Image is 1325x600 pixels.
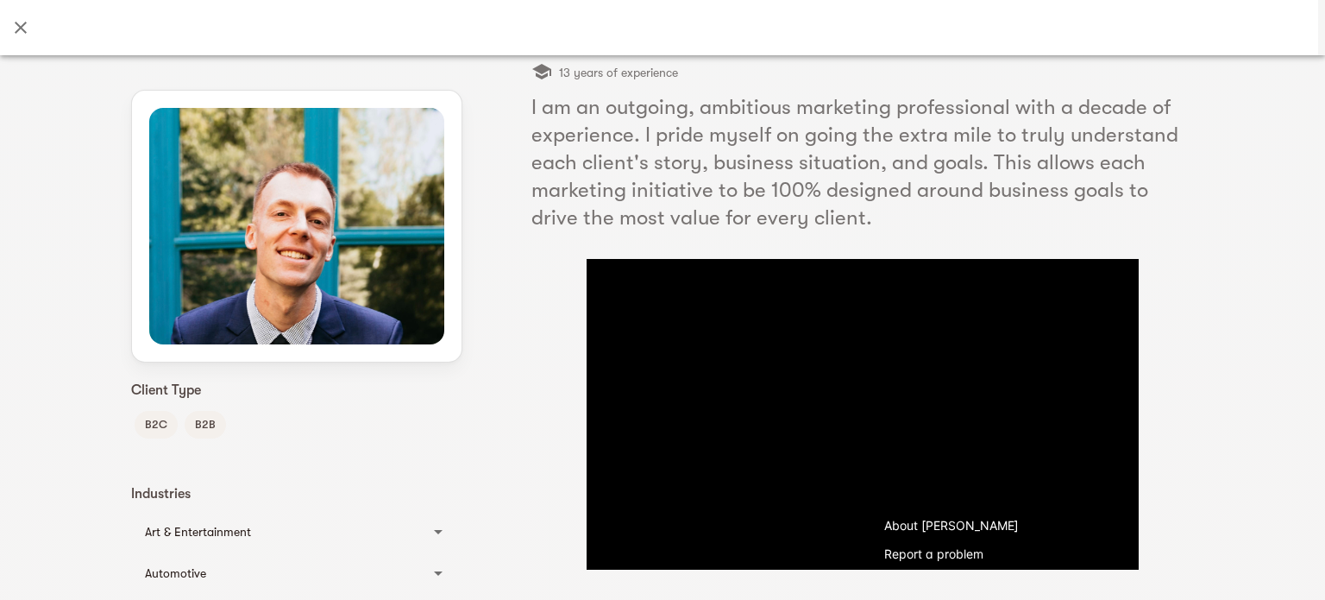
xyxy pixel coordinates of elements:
div: Art & Entertainment [131,511,462,553]
button: Copy link and thumbnail [870,568,1036,597]
iframe: Chat Widget [1239,517,1325,600]
span: B2C [135,414,178,435]
p: Client Type [131,380,462,401]
p: Industries [131,483,462,504]
button: Report a problem [870,540,1036,568]
div: Automotive [145,563,418,584]
a: About [PERSON_NAME] [870,511,1036,540]
div: Art & Entertainment [145,521,418,542]
span: B2B [185,414,226,435]
span: 13 years of experience [559,62,678,83]
div: Automotive [131,553,462,594]
h5: I am an outgoing, ambitious marketing professional with a decade of experience. I pride myself on... [531,93,1194,231]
